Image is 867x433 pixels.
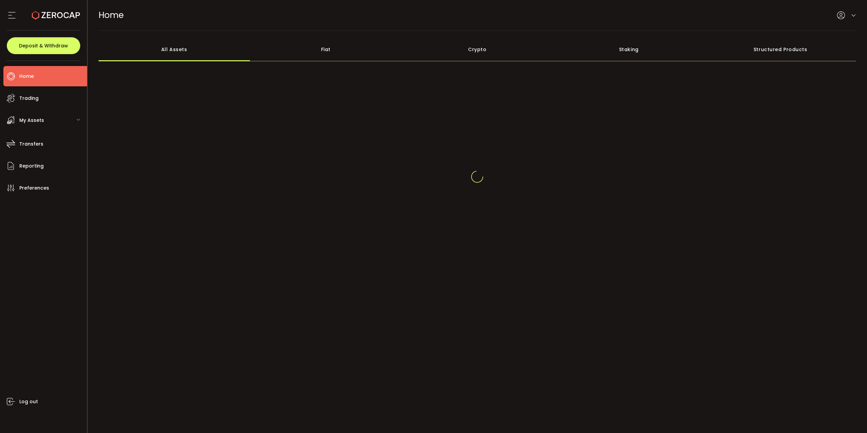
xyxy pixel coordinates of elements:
[705,38,857,61] div: Structured Products
[99,38,250,61] div: All Assets
[19,397,38,407] span: Log out
[99,9,124,21] span: Home
[19,115,44,125] span: My Assets
[19,139,43,149] span: Transfers
[553,38,705,61] div: Staking
[19,161,44,171] span: Reporting
[250,38,402,61] div: Fiat
[19,183,49,193] span: Preferences
[402,38,553,61] div: Crypto
[7,37,80,54] button: Deposit & Withdraw
[19,43,68,48] span: Deposit & Withdraw
[19,71,34,81] span: Home
[19,93,39,103] span: Trading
